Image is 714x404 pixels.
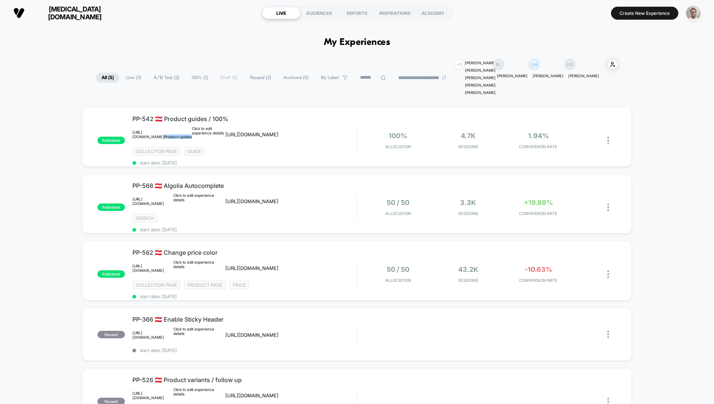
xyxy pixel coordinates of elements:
span: CONVERSION RATE [505,278,572,283]
p: [URL][DOMAIN_NAME] [132,264,173,273]
p: [PERSON_NAME] [568,74,599,78]
span: 43.2k [458,265,478,273]
span: product page [184,281,226,289]
span: [URL][DOMAIN_NAME] [225,265,279,271]
button: [MEDICAL_DATA][DOMAIN_NAME] [11,5,122,21]
p: [PERSON_NAME] [533,74,563,78]
button: ppic [684,6,703,21]
span: CONVERSION RATE [505,211,572,216]
div: ACADEMY [414,7,452,19]
span: A/B Test ( 2 ) [148,73,185,83]
span: Allocation [385,144,411,149]
span: Sessions [435,144,502,149]
span: All ( 5 ) [96,73,119,83]
span: COLLECTION PAGE [132,281,180,289]
p: [URL][DOMAIN_NAME] [132,130,192,139]
span: Allocation [385,278,411,283]
p: LH [531,62,537,67]
div: INSPIRATIONS [376,7,414,19]
span: [URL][DOMAIN_NAME] [225,198,279,204]
span: paused [97,331,125,338]
span: PP-568 🇦🇹 Algolia Autocomplete [132,182,357,189]
span: [URL][DOMAIN_NAME] [225,392,279,398]
img: close [607,203,609,211]
span: GUIDE [184,147,205,156]
p: [URL][DOMAIN_NAME] [132,391,173,400]
span: 50 / 50 [387,199,409,206]
span: start date: [DATE] [132,294,357,299]
span: start date: [DATE] [132,227,357,232]
img: close [607,330,609,338]
span: Sessions [435,278,502,283]
span: By Label [321,75,339,81]
span: PP-562 🇦🇹 Change price color [132,249,357,256]
p: [PERSON_NAME] [497,74,528,78]
span: 4.7k [461,132,476,140]
span: start date: [DATE] [132,160,357,166]
span: [URL][DOMAIN_NAME] [225,131,279,137]
img: ppic [686,6,701,20]
button: Create New Experience [611,7,678,20]
div: LIVE [262,7,300,19]
p: [URL][DOMAIN_NAME] [132,330,173,339]
span: COLLECTION PAGE [132,147,180,156]
div: [PERSON_NAME] [PERSON_NAME] [PERSON_NAME] [PERSON_NAME] [PERSON_NAME] [465,59,496,96]
span: published [97,270,125,278]
span: -10.63% [525,265,552,273]
img: close [607,270,609,278]
span: Sessions [435,211,502,216]
div: Click to edit experience details [192,126,225,143]
span: [MEDICAL_DATA][DOMAIN_NAME] [30,5,119,21]
span: 100% [389,132,407,140]
span: 1.94% [528,132,549,140]
div: Click to edit experience details [173,327,225,343]
span: start date: [DATE] [132,348,357,353]
span: PP-542 🇦🇹 Product guides / 100% [132,115,357,123]
span: [URL][DOMAIN_NAME] [225,332,279,338]
span: 100% ( 1 ) [186,73,213,83]
p: [URL][DOMAIN_NAME] [132,197,173,206]
span: Allocation [385,211,411,216]
span: Product+guides [164,134,192,139]
img: Visually logo [13,7,25,19]
span: CONVERSION RATE [505,144,572,149]
span: PP-526 🇦🇹 Product variants / follow up [132,376,357,384]
span: PP-366 🇦🇹 Enable Sticky Header [132,316,357,323]
span: +19.89% [524,199,553,206]
span: Paused ( 2 ) [244,73,277,83]
img: end [442,75,446,80]
span: Live ( 3 ) [120,73,147,83]
span: SEARCH [132,214,157,222]
span: PRICE [229,281,249,289]
p: HG [567,62,573,67]
div: Click to edit experience details [173,260,225,276]
div: + 5 [454,59,465,70]
div: REPORTS [338,7,376,19]
div: Click to edit experience details [173,193,225,209]
span: published [97,137,125,144]
span: 50 / 50 [387,265,409,273]
img: close [607,137,609,144]
h1: My Experiences [324,37,390,48]
p: BL [496,62,501,67]
span: Archived ( 5 ) [278,73,314,83]
div: AUDIENCES [300,7,338,19]
span: 3.3k [460,199,476,206]
div: Click to edit experience details [173,387,225,404]
span: published [97,203,125,211]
